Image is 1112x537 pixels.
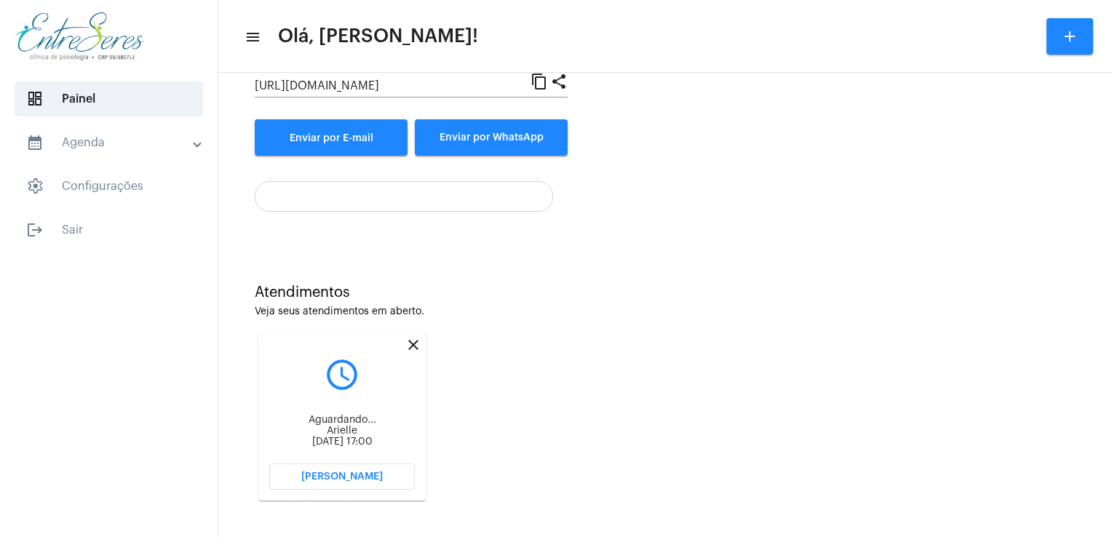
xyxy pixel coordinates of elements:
mat-icon: content_copy [531,72,548,89]
span: Olá, [PERSON_NAME]! [278,25,478,48]
span: Configurações [15,169,203,204]
button: Enviar por WhatsApp [415,119,568,156]
img: aa27006a-a7e4-c883-abf8-315c10fe6841.png [12,7,148,65]
div: Aguardando... [269,415,415,426]
span: sidenav icon [26,90,44,108]
div: Veja seus atendimentos em aberto. [255,306,1076,317]
a: Enviar por E-mail [255,119,408,156]
mat-icon: share [550,72,568,89]
mat-icon: close [405,336,422,354]
mat-icon: add [1061,28,1079,45]
mat-icon: sidenav icon [26,134,44,151]
span: Enviar por E-mail [290,133,373,143]
mat-icon: sidenav icon [26,221,44,239]
div: Arielle [269,426,415,437]
mat-panel-title: Agenda [26,134,194,151]
span: Enviar por WhatsApp [440,132,544,143]
span: Painel [15,81,203,116]
mat-expansion-panel-header: sidenav iconAgenda [9,125,218,160]
mat-icon: sidenav icon [245,28,259,46]
span: sidenav icon [26,178,44,195]
div: [DATE] 17:00 [269,437,415,447]
span: [PERSON_NAME] [301,472,383,482]
button: [PERSON_NAME] [269,464,415,490]
span: Sair [15,212,203,247]
div: Atendimentos [255,285,1076,301]
mat-icon: query_builder [269,357,415,393]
